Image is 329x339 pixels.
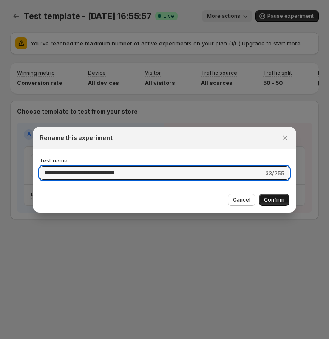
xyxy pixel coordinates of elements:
[228,194,255,206] button: Cancel
[259,194,289,206] button: Confirm
[279,132,291,144] button: Close
[40,134,113,142] h2: Rename this experiment
[233,196,250,203] span: Cancel
[264,196,284,203] span: Confirm
[40,157,68,164] span: Test name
